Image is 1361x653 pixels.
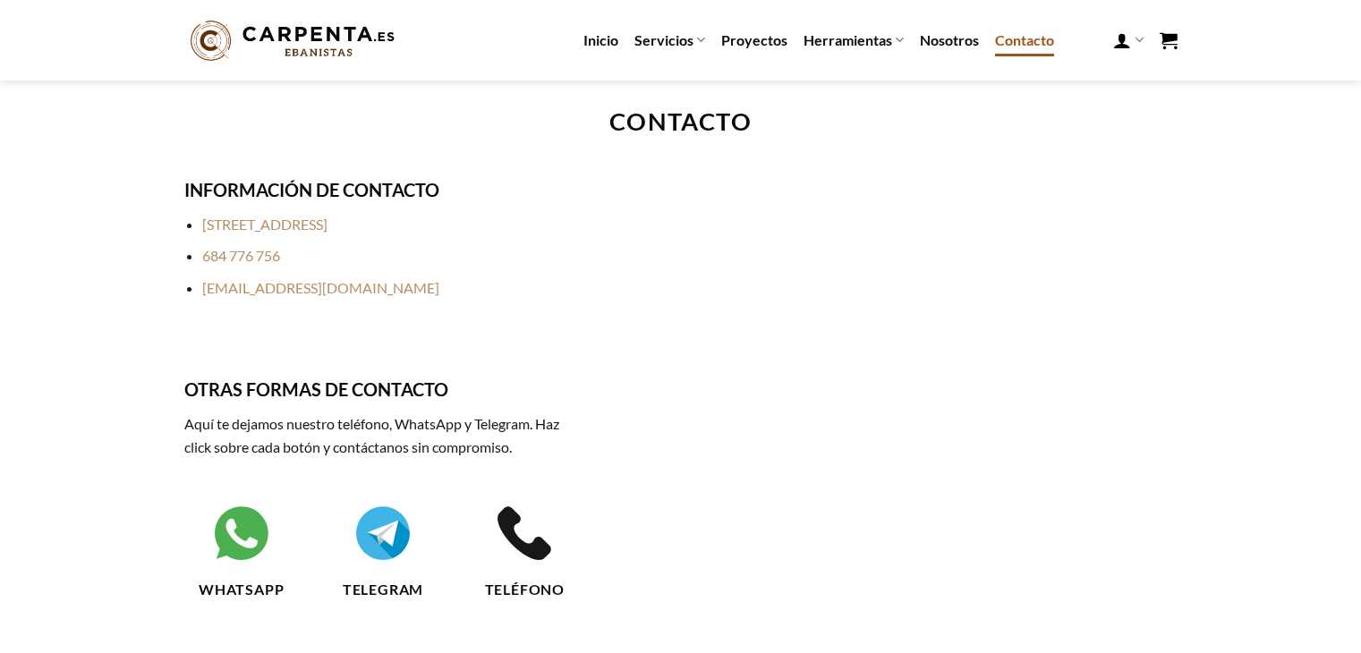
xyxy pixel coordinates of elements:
h5: Teléfono [467,581,582,598]
img: Carpenta.es [184,16,401,65]
h3: OTRAS FORMAS DE CONTACTO [184,375,583,403]
h5: Telegram [326,581,440,598]
a: Servicios [634,22,705,57]
a: 684 776 756 [202,247,280,264]
a: Proyectos [721,24,787,56]
h5: WhatsApp [184,581,299,598]
p: Aquí te dejamos nuestro teléfono, WhatsApp y Telegram. Haz click sobre cada botón y contáctanos s... [184,412,583,458]
a: Nosotros [920,24,979,56]
a: Telegram [326,504,440,598]
a: Herramientas [804,22,904,57]
h3: INFORMACIÓN DE CONTACTO [184,175,583,204]
a: Inicio [583,24,618,56]
a: [STREET_ADDRESS] [202,216,327,233]
a: WhatsApp [184,504,299,598]
strong: CONTACTO [609,106,752,136]
a: Contacto [995,24,1054,56]
a: [EMAIL_ADDRESS][DOMAIN_NAME] [202,279,439,296]
a: Teléfono [467,504,582,598]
